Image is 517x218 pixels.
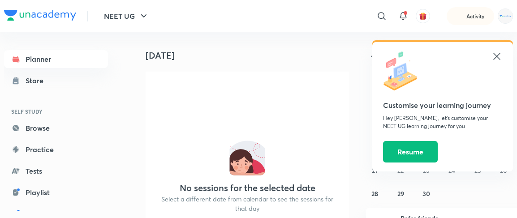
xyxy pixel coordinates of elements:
img: activity [456,11,464,21]
abbr: September 23, 2025 [423,166,430,175]
button: September 7, 2025 [368,116,382,131]
abbr: September 28, 2025 [371,189,378,198]
button: September 30, 2025 [419,186,434,201]
abbr: September 30, 2025 [422,189,430,198]
abbr: September 21, 2025 [372,166,378,175]
a: Practice [4,141,108,158]
a: Playlist [4,184,108,201]
abbr: September 25, 2025 [474,166,481,175]
img: Company Logo [4,10,76,21]
p: Hey [PERSON_NAME], let’s customise your NEET UG learning journey for you [383,114,502,130]
h4: [DATE] [146,50,356,61]
button: September 14, 2025 [368,140,382,154]
a: Tests [4,162,108,180]
img: icon [383,51,423,91]
a: Browse [4,119,108,137]
abbr: September 22, 2025 [397,166,404,175]
img: Rahul Mishra [498,9,513,24]
abbr: September 14, 2025 [372,143,378,151]
button: avatar [416,9,430,23]
h6: SELF STUDY [4,104,108,119]
a: Company Logo [4,10,76,23]
button: September 29, 2025 [393,186,408,201]
h4: No sessions for the selected date [180,183,315,193]
button: September 21, 2025 [368,163,382,177]
button: NEET UG [99,7,155,25]
img: No events [229,140,265,175]
button: Resume [383,141,438,162]
img: avatar [419,12,427,20]
abbr: September 24, 2025 [448,166,455,175]
a: Planner [4,50,108,68]
abbr: September 26, 2025 [500,166,507,175]
h5: Customise your learning journey [383,100,502,111]
a: Store [4,72,108,90]
p: Select a different date from calendar to see the sessions for that day [156,194,338,213]
button: September 28, 2025 [368,186,382,201]
div: Store [26,75,49,86]
abbr: September 29, 2025 [397,189,404,198]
